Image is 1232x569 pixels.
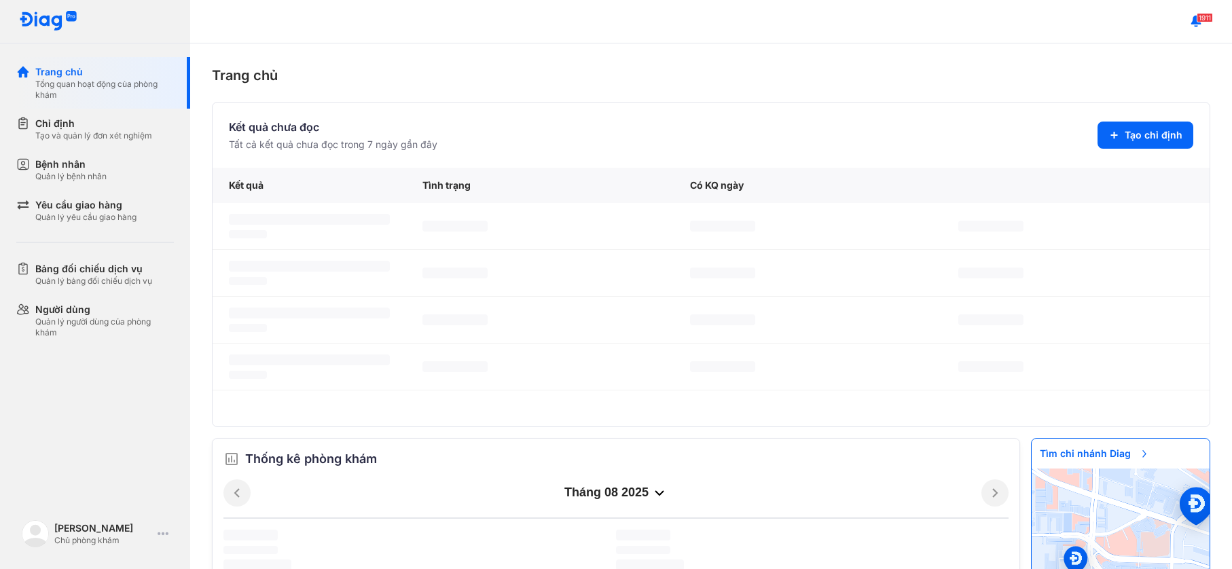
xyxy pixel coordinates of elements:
[958,361,1023,372] span: ‌
[229,371,267,379] span: ‌
[229,261,390,272] span: ‌
[245,449,377,469] span: Thống kê phòng khám
[223,546,278,554] span: ‌
[422,361,488,372] span: ‌
[406,168,674,203] div: Tình trạng
[35,158,107,171] div: Bệnh nhân
[958,221,1023,232] span: ‌
[229,308,390,318] span: ‌
[229,324,267,332] span: ‌
[35,171,107,182] div: Quản lý bệnh nhân
[223,530,278,540] span: ‌
[35,65,174,79] div: Trang chủ
[616,530,670,540] span: ‌
[1125,128,1182,142] span: Tạo chỉ định
[958,314,1023,325] span: ‌
[690,361,755,372] span: ‌
[35,198,137,212] div: Yêu cầu giao hàng
[35,117,152,130] div: Chỉ định
[1098,122,1193,149] button: Tạo chỉ định
[690,221,755,232] span: ‌
[54,535,152,546] div: Chủ phòng khám
[1032,439,1158,469] span: Tìm chi nhánh Diag
[1197,13,1213,22] span: 1911
[35,316,174,338] div: Quản lý người dùng của phòng khám
[674,168,941,203] div: Có KQ ngày
[229,214,390,225] span: ‌
[229,277,267,285] span: ‌
[690,314,755,325] span: ‌
[690,268,755,278] span: ‌
[22,520,49,547] img: logo
[229,138,437,151] div: Tất cả kết quả chưa đọc trong 7 ngày gần đây
[212,65,1210,86] div: Trang chủ
[35,212,137,223] div: Quản lý yêu cầu giao hàng
[422,221,488,232] span: ‌
[223,451,240,467] img: order.5a6da16c.svg
[35,79,174,100] div: Tổng quan hoạt động của phòng khám
[229,354,390,365] span: ‌
[616,546,670,554] span: ‌
[251,485,981,501] div: tháng 08 2025
[422,314,488,325] span: ‌
[422,268,488,278] span: ‌
[958,268,1023,278] span: ‌
[35,303,174,316] div: Người dùng
[229,119,437,135] div: Kết quả chưa đọc
[229,230,267,238] span: ‌
[54,521,152,535] div: [PERSON_NAME]
[35,130,152,141] div: Tạo và quản lý đơn xét nghiệm
[19,11,77,32] img: logo
[35,276,152,287] div: Quản lý bảng đối chiếu dịch vụ
[35,262,152,276] div: Bảng đối chiếu dịch vụ
[213,168,406,203] div: Kết quả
